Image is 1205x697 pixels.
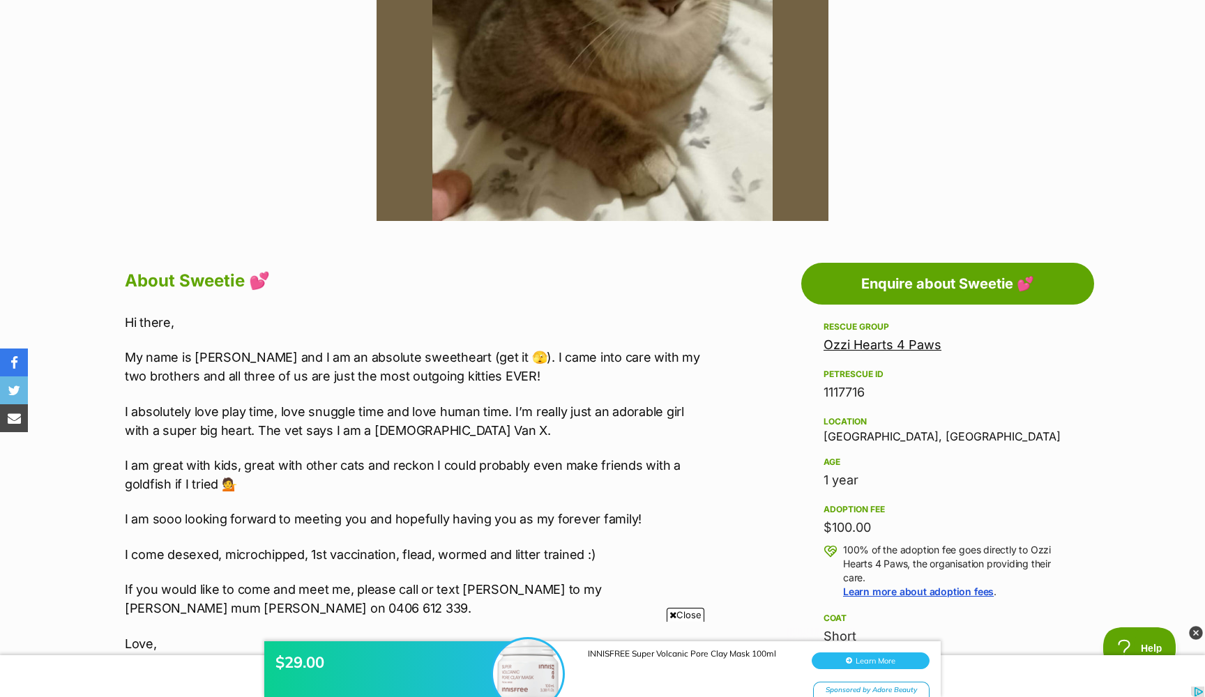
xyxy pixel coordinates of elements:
[667,608,704,622] span: Close
[824,457,1072,468] div: Age
[801,263,1094,305] a: Enquire about Sweetie 💕
[125,402,701,440] p: I absolutely love play time, love snuggle time and love human time. I’m really just an adorable g...
[824,369,1072,380] div: PetRescue ID
[125,348,701,385] p: My name is [PERSON_NAME] and I am an absolute sweetheart (get it 🫣). I came into care with my two...
[824,416,1072,427] div: Location
[125,266,701,296] h2: About Sweetie 💕
[493,26,563,95] img: $29.00
[125,545,701,564] p: I come desexed, microchipped, 1st vaccination, flead, wormed and litter trained :)
[824,470,1072,490] div: 1 year
[588,35,797,45] div: INNISFREE Super Volcanic Pore Clay Mask 100ml
[125,313,701,332] p: Hi there,
[843,585,994,597] a: Learn more about adoption fees
[1189,626,1203,640] img: close_grey_3x.png
[813,68,930,86] div: Sponsored by Adore Beauty
[125,580,701,618] p: If you would like to come and meet me, please call or text [PERSON_NAME] to my [PERSON_NAME] mum ...
[275,39,499,59] div: $29.00
[125,456,701,493] p: I am great with kids, great with other cats and reckon I could probably even make friends with a ...
[824,413,1072,443] div: [GEOGRAPHIC_DATA], [GEOGRAPHIC_DATA]
[824,383,1072,402] div: 1117716
[812,39,930,56] button: Learn More
[824,504,1072,515] div: Adoption fee
[824,337,941,352] a: Ozzi Hearts 4 Paws
[125,510,701,528] p: I am sooo looking forward to meeting you and hopefully having you as my forever family!
[824,321,1072,332] div: Rescue group
[843,543,1072,599] p: 100% of the adoption fee goes directly to Ozzi Hearts 4 Paws, the organisation providing their ca...
[824,518,1072,537] div: $100.00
